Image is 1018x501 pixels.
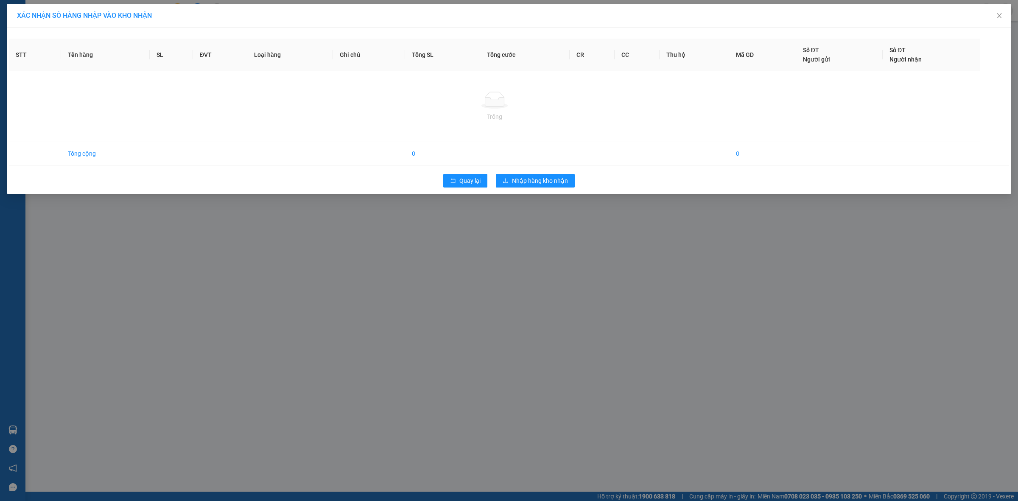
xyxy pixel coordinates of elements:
[16,112,973,121] div: Trống
[247,39,333,71] th: Loại hàng
[333,39,405,71] th: Ghi chú
[17,11,152,20] span: XÁC NHẬN SỐ HÀNG NHẬP VÀO KHO NHẬN
[987,4,1011,28] button: Close
[615,39,660,71] th: CC
[889,47,906,53] span: Số ĐT
[803,56,830,63] span: Người gửi
[570,39,615,71] th: CR
[996,12,1003,19] span: close
[660,39,729,71] th: Thu hộ
[405,39,480,71] th: Tổng SL
[496,174,575,188] button: downloadNhập hàng kho nhận
[9,39,61,71] th: STT
[405,142,480,165] td: 0
[729,39,796,71] th: Mã GD
[61,39,150,71] th: Tên hàng
[889,56,922,63] span: Người nhận
[480,39,570,71] th: Tổng cước
[61,142,150,165] td: Tổng cộng
[443,174,487,188] button: rollbackQuay lại
[450,178,456,185] span: rollback
[503,178,509,185] span: download
[512,176,568,185] span: Nhập hàng kho nhận
[459,176,481,185] span: Quay lại
[150,39,193,71] th: SL
[803,47,819,53] span: Số ĐT
[729,142,796,165] td: 0
[193,39,247,71] th: ĐVT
